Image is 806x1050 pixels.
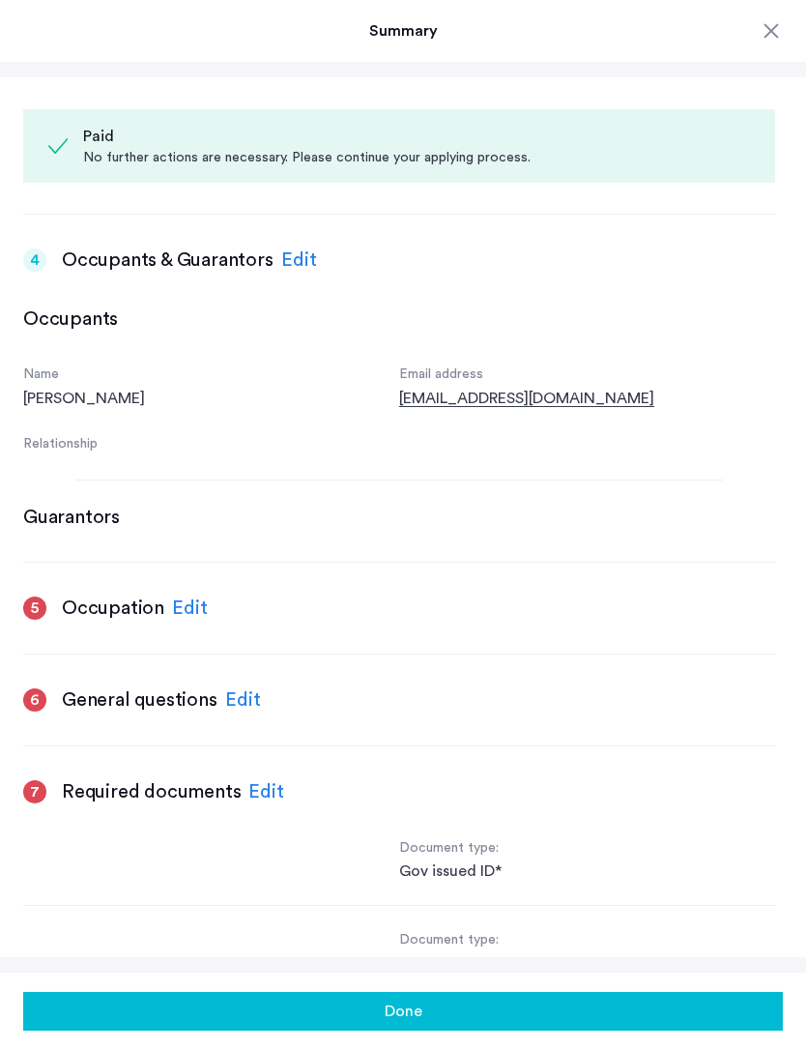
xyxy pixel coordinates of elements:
div: Relationship [23,433,399,456]
div: 2 Most recent bank statements [399,952,775,976]
div: Document type: [399,837,775,860]
div: 6 [23,688,46,712]
div: Paid [83,125,750,148]
h3: Occupants [23,306,118,333]
div: Email address [399,364,775,387]
div: 5 [23,597,46,620]
div: Name [23,364,399,387]
div: Document type: [399,929,775,952]
h3: Guarantors [23,504,120,531]
div: 4 [23,248,46,272]
div: Edit [172,594,208,623]
h3: Required documents [62,778,241,805]
div: Gov issued ID* [399,860,775,883]
div: Edit [248,777,284,806]
button: Done [23,992,783,1031]
div: Edit [281,246,317,275]
div: Edit [225,685,261,715]
h3: Summary [23,19,783,43]
div: No further actions are necessary. Please continue your applying process. [83,148,750,167]
div: [PERSON_NAME] [23,387,399,410]
h3: Occupation [62,595,164,622]
h3: General questions [62,686,217,714]
h3: Occupants & Guarantors [62,247,273,274]
div: 7 [23,780,46,803]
